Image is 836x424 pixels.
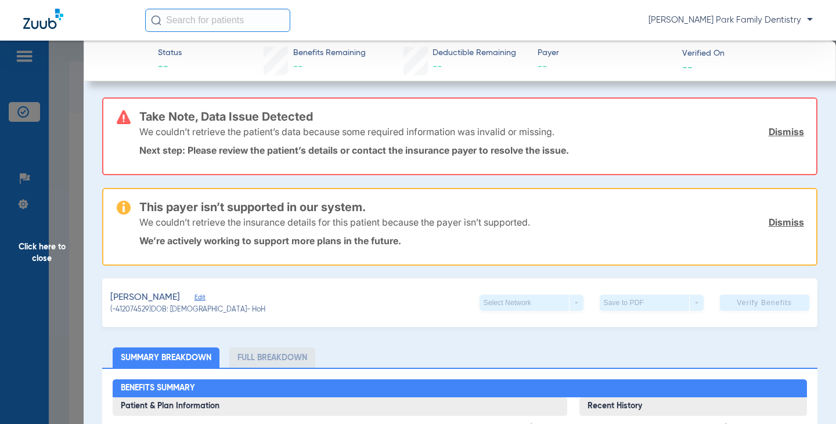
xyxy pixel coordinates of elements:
h2: Benefits Summary [113,379,807,398]
span: -- [293,62,302,71]
img: Search Icon [151,15,161,26]
h3: This payer isn’t supported in our system. [139,201,803,213]
input: Search for patients [145,9,290,32]
li: Summary Breakdown [113,347,219,368]
span: -- [433,62,442,71]
span: Deductible Remaining [433,47,516,59]
img: warning-icon [117,201,131,215]
h3: Patient & Plan Information [113,397,567,416]
p: We’re actively working to support more plans in the future. [139,235,803,247]
img: error-icon [117,110,131,124]
span: Edit [194,293,205,305]
span: Payer [538,47,672,59]
span: Verified On [682,48,817,60]
span: (-412074529) DOB: [DEMOGRAPHIC_DATA] - HoH [110,305,265,316]
span: -- [158,60,182,74]
li: Full Breakdown [229,347,315,368]
span: [PERSON_NAME] Park Family Dentistry [648,15,813,26]
span: -- [538,60,672,74]
a: Dismiss [769,126,804,137]
span: [PERSON_NAME] [110,291,180,305]
p: We couldn’t retrieve the patient’s data because some required information was invalid or missing. [139,126,554,137]
span: -- [682,61,693,73]
span: Status [158,47,182,59]
h3: Recent History [579,397,807,416]
p: Next step: Please review the patient’s details or contact the insurance payer to resolve the issue. [139,144,803,156]
img: Zuub Logo [23,9,63,29]
p: We couldn’t retrieve the insurance details for this patient because the payer isn’t supported. [139,216,530,228]
span: Benefits Remaining [293,47,366,59]
h3: Take Note, Data Issue Detected [139,111,803,122]
a: Dismiss [769,216,804,228]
